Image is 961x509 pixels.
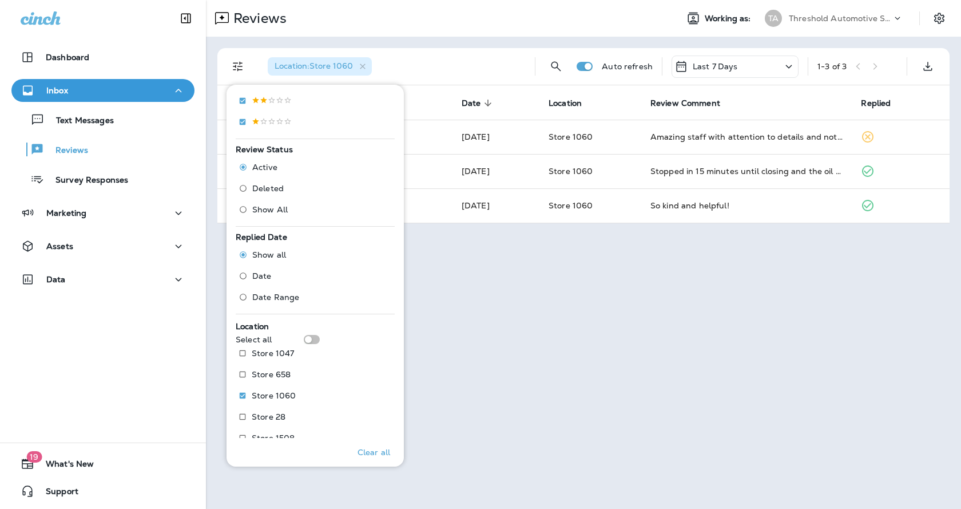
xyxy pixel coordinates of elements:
p: Store 658 [252,370,291,379]
button: 19What's New [11,452,194,475]
span: Date [462,98,496,108]
p: Reviews [44,145,88,156]
td: [DATE] [452,188,539,223]
p: Text Messages [45,116,114,127]
p: Store 1508 [252,433,295,443]
div: Amazing staff with attention to details and not pushy for more services. [650,131,843,143]
span: Show all [252,250,286,259]
p: Store 28 [252,412,285,421]
p: Store 1047 [252,349,294,358]
span: What's New [34,459,94,473]
span: Date Range [252,293,299,302]
div: TA [765,10,782,27]
button: Search Reviews [545,55,567,78]
button: Dashboard [11,46,194,69]
span: Working as: [705,14,753,23]
div: 1 - 3 of 3 [817,62,847,71]
p: Clear all [358,448,390,457]
span: 19 [26,451,42,463]
span: Review Comment [650,98,735,108]
span: Location [236,321,269,332]
button: Inbox [11,79,194,102]
span: Store 1060 [549,200,593,211]
button: Survey Responses [11,167,194,191]
button: Reviews [11,137,194,161]
span: Review Comment [650,98,720,108]
p: Store 1060 [252,391,296,400]
button: Filters [227,55,249,78]
span: Deleted [252,184,284,193]
span: Review Status [236,144,293,155]
span: Replied Date [236,232,287,242]
span: Store 1060 [549,132,593,142]
div: Stopped in 15 minutes until closing and the oil change crew treated me like a VIP! Didn’t try to ... [650,165,843,177]
button: Export as CSV [916,55,939,78]
button: Support [11,480,194,503]
span: Store 1060 [549,166,593,176]
p: Auto refresh [602,62,653,71]
td: [DATE] [452,154,539,188]
span: Location : Store 1060 [275,61,353,71]
p: Survey Responses [44,175,128,186]
button: Data [11,268,194,291]
button: Settings [929,8,950,29]
p: Assets [46,242,73,251]
td: [DATE] [452,120,539,154]
span: Location [549,98,582,108]
button: Assets [11,235,194,258]
span: Replied [861,98,891,108]
button: Clear all [353,438,395,467]
div: Filters [227,78,404,467]
p: Select all [236,335,272,344]
span: Show All [252,205,288,214]
button: Text Messages [11,108,194,132]
p: Last 7 Days [693,62,738,71]
span: Date [252,271,272,281]
p: Threshold Automotive Service dba Grease Monkey [789,14,892,23]
span: Active [252,163,277,172]
span: Date [462,98,481,108]
p: Marketing [46,208,86,218]
p: Reviews [229,10,287,27]
p: Inbox [46,86,68,95]
p: Data [46,275,66,284]
span: Location [549,98,597,108]
div: Location:Store 1060 [268,57,372,76]
p: Dashboard [46,53,89,62]
button: Marketing [11,202,194,224]
div: So kind and helpful! [650,200,843,211]
button: Collapse Sidebar [170,7,202,30]
span: Replied [861,98,906,108]
span: Support [34,487,78,500]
